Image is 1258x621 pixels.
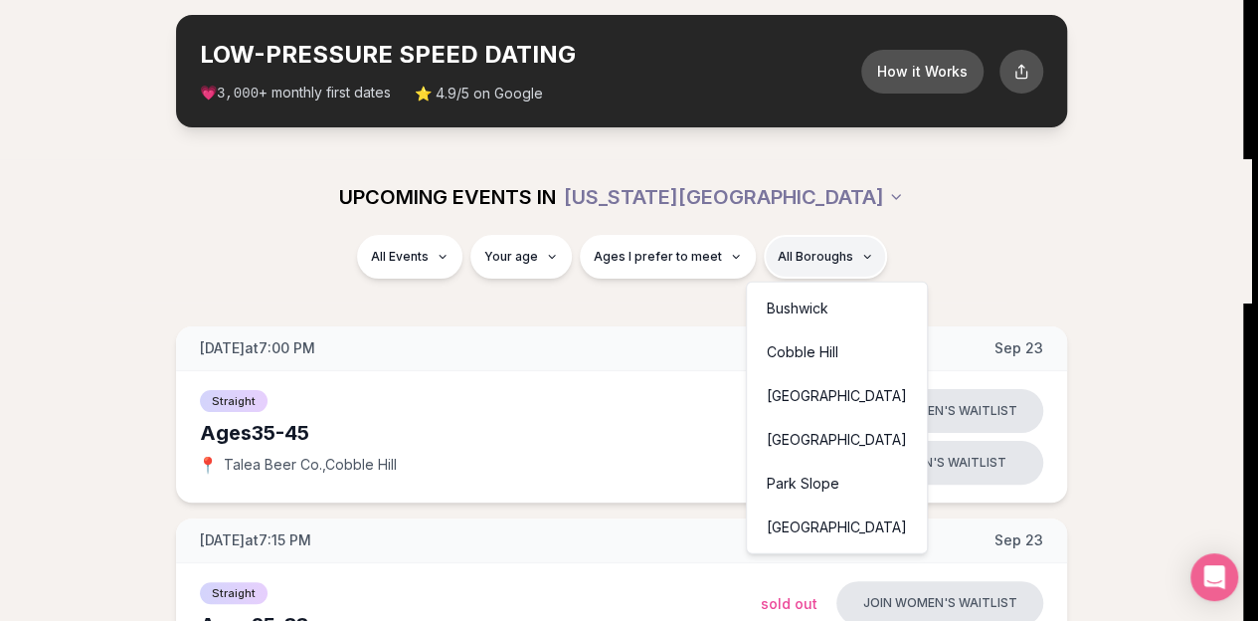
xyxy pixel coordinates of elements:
[751,462,923,506] div: Park Slope
[751,330,923,374] div: Cobble Hill
[751,287,923,330] div: Bushwick
[751,418,923,462] div: [GEOGRAPHIC_DATA]
[751,374,923,418] div: [GEOGRAPHIC_DATA]
[751,506,923,549] div: [GEOGRAPHIC_DATA]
